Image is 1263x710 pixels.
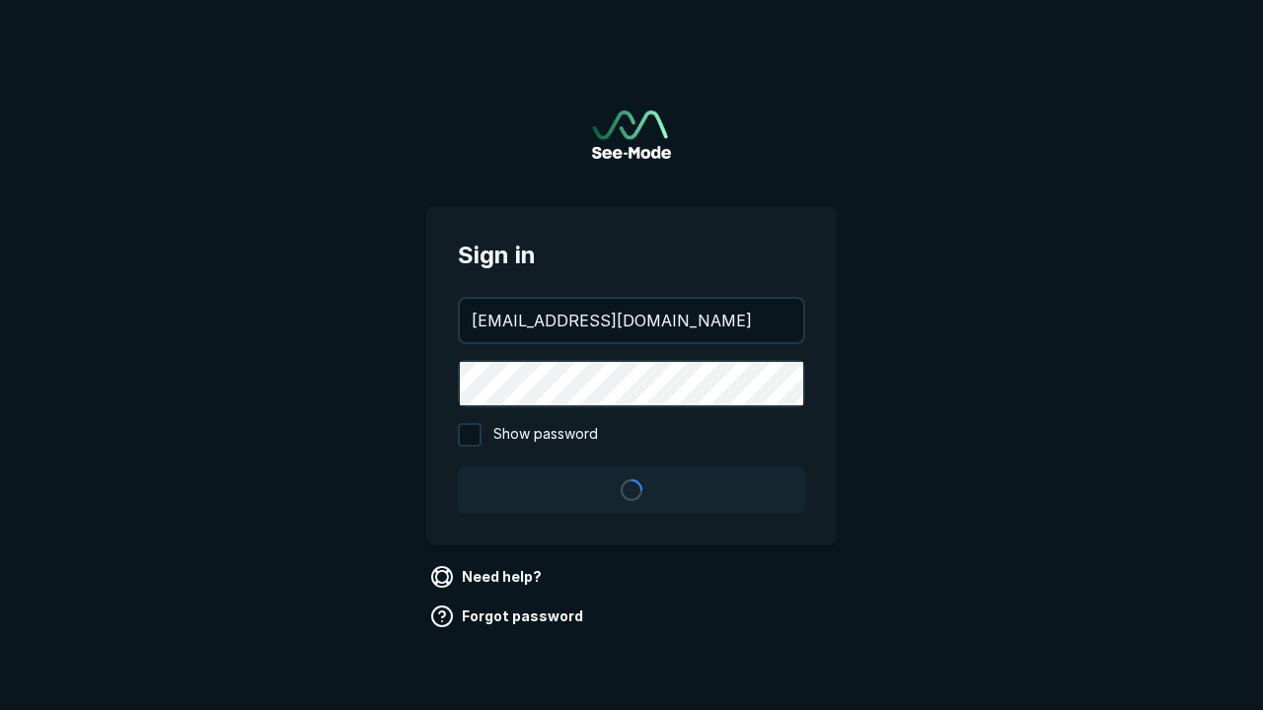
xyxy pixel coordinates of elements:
img: See-Mode Logo [592,110,671,159]
a: Forgot password [426,601,591,632]
span: Show password [493,423,598,447]
a: Go to sign in [592,110,671,159]
input: your@email.com [460,299,803,342]
a: Need help? [426,561,550,593]
span: Sign in [458,238,805,273]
